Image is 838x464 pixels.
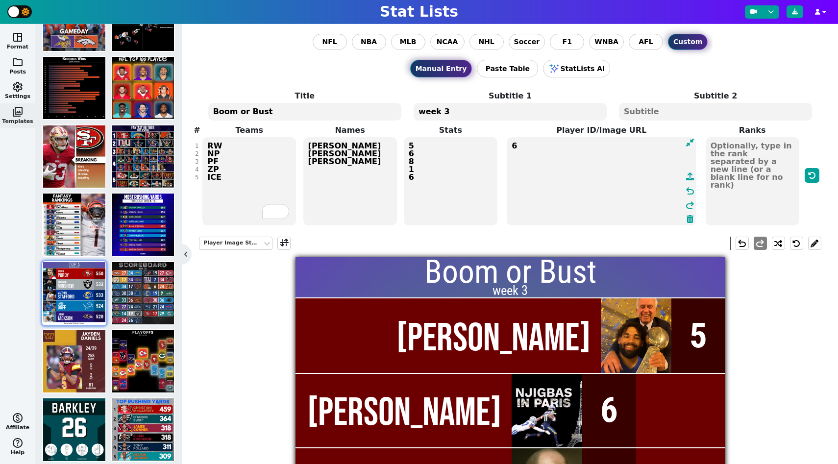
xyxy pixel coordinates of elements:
img: template [43,330,105,392]
span: F1 [563,37,572,47]
label: Subtitle 1 [407,90,613,102]
span: space_dashboard [12,31,24,43]
img: template [112,398,174,461]
span: [PERSON_NAME] [396,317,601,361]
span: help [12,437,24,449]
textarea: 6 [507,137,696,225]
span: undo [684,185,696,197]
textarea: To enrich screen reader interactions, please activate Accessibility in Grammarly extension settings [202,137,296,225]
span: WNBA [594,37,618,47]
button: undo [736,237,749,250]
img: template [112,194,174,256]
span: NFL [322,37,337,47]
textarea: [PERSON_NAME] [PERSON_NAME] [PERSON_NAME] [303,137,397,225]
div: 3 [195,158,199,166]
img: template [43,125,105,188]
span: AFL [639,37,653,47]
span: Custom [673,37,702,47]
textarea: week 3 [414,103,607,121]
div: 1 [195,142,199,150]
img: template [43,194,105,256]
span: 6 [600,390,618,430]
span: NCAA [437,37,458,47]
span: redo [684,199,696,211]
h1: Boom or Bust [296,256,725,288]
textarea: Boom or Bust [208,103,401,121]
span: settings [12,81,24,93]
label: Names [299,124,400,136]
span: [PERSON_NAME] [307,391,512,435]
label: Ranks [702,124,803,136]
span: redo [754,238,766,249]
h2: week 3 [296,284,725,297]
img: template [43,57,105,119]
span: NHL [478,37,494,47]
label: Teams [199,124,299,136]
span: MLB [400,37,417,47]
div: 5 [195,173,199,181]
div: 4 [195,166,199,173]
label: # [194,124,200,136]
div: 2 [195,150,199,158]
img: template [112,125,174,188]
span: monetization_on [12,412,24,424]
button: Paste Table [477,60,538,77]
span: Soccer [514,37,540,47]
label: Title [202,90,407,102]
span: 5 [690,316,707,356]
span: folder [12,56,24,68]
button: redo [754,237,767,250]
img: template [112,57,174,119]
span: undo [736,238,748,249]
img: template [112,262,174,324]
img: template [43,398,105,461]
h1: Stat Lists [380,3,458,21]
div: Player Image Styles [203,239,258,247]
label: Subtitle 2 [613,90,818,102]
span: NBA [361,37,377,47]
label: Stats [400,124,501,136]
button: StatLists AI [543,60,610,77]
textarea: 5 6 8 1 6 [404,137,497,225]
span: photo_library [12,106,24,118]
img: template [43,262,105,324]
button: Manual Entry [410,60,472,77]
img: template [112,330,174,392]
label: Player ID/Image URL [501,124,702,136]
